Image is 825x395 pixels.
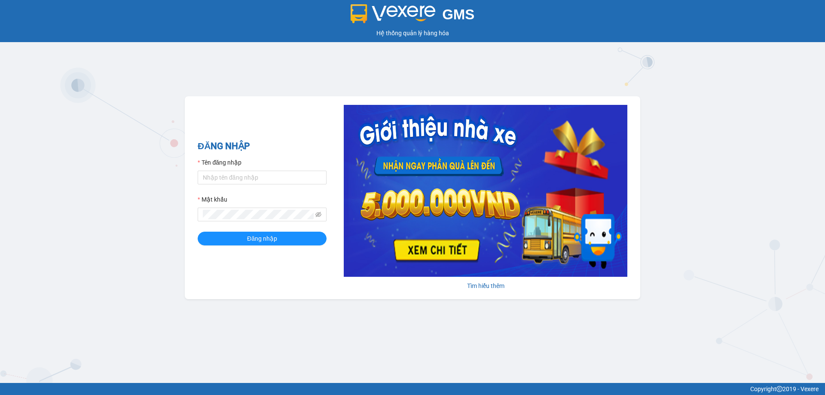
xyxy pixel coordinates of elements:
div: Tìm hiểu thêm [344,281,627,291]
button: Đăng nhập [198,232,327,245]
h2: ĐĂNG NHẬP [198,139,327,153]
img: logo 2 [351,4,436,23]
input: Tên đăng nhập [198,171,327,184]
span: copyright [776,386,782,392]
label: Mật khẩu [198,195,227,204]
a: GMS [351,13,475,20]
span: Đăng nhập [247,234,277,243]
div: Hệ thống quản lý hàng hóa [2,28,823,38]
span: GMS [442,6,474,22]
div: Copyright 2019 - Vexere [6,384,819,394]
label: Tên đăng nhập [198,158,241,167]
input: Mật khẩu [203,210,314,219]
span: eye-invisible [315,211,321,217]
img: banner-0 [344,105,627,277]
